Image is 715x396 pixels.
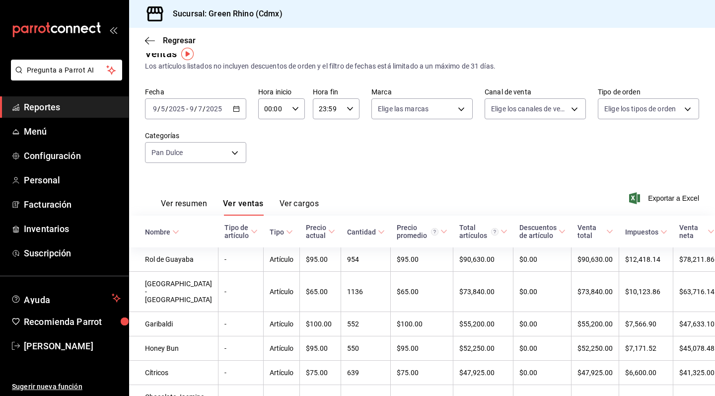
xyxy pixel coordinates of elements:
td: $73,840.00 [453,272,513,312]
td: Cítricos [129,361,218,385]
td: $0.00 [513,336,572,361]
td: $65.00 [300,272,341,312]
span: Suscripción [24,246,121,260]
td: $73,840.00 [572,272,619,312]
button: Ver ventas [223,199,264,216]
span: Venta total [577,224,613,239]
td: $95.00 [300,247,341,272]
div: navigation tabs [161,199,319,216]
td: 1136 [341,272,391,312]
td: Artículo [264,272,300,312]
div: Precio promedio [397,224,438,239]
td: $95.00 [300,336,341,361]
span: Configuración [24,149,121,162]
input: -- [198,105,203,113]
td: - [218,361,264,385]
td: $52,250.00 [572,336,619,361]
span: Precio actual [306,224,335,239]
div: Cantidad [347,228,376,236]
div: Precio actual [306,224,326,239]
img: Tooltip marker [181,48,194,60]
svg: El total artículos considera cambios de precios en los artículos así como costos adicionales por ... [491,228,499,236]
span: Cantidad [347,228,385,236]
td: Rol de Guayaba [129,247,218,272]
button: Pregunta a Parrot AI [11,60,122,80]
span: Pregunta a Parrot AI [27,65,107,76]
button: open_drawer_menu [109,26,117,34]
div: Total artículos [459,224,499,239]
button: Exportar a Excel [631,192,699,204]
td: $75.00 [391,361,453,385]
div: Tipo [270,228,284,236]
button: Ver resumen [161,199,207,216]
div: Nombre [145,228,170,236]
span: Impuestos [625,228,667,236]
td: $0.00 [513,247,572,272]
td: $0.00 [513,312,572,336]
div: Venta total [577,224,604,239]
td: $7,566.90 [619,312,673,336]
span: Pan Dulce [151,148,183,158]
td: $10,123.86 [619,272,673,312]
td: $52,250.00 [453,336,513,361]
td: 639 [341,361,391,385]
td: Artículo [264,361,300,385]
td: Honey Bun [129,336,218,361]
span: Venta neta [679,224,715,239]
span: Elige los canales de venta [491,104,568,114]
td: 954 [341,247,391,272]
td: $6,600.00 [619,361,673,385]
div: Tipo de artículo [224,224,249,239]
span: Tipo de artículo [224,224,258,239]
span: [PERSON_NAME] [24,339,121,353]
span: Elige los tipos de orden [604,104,676,114]
label: Categorías [145,132,246,139]
div: Descuentos de artículo [519,224,557,239]
span: Reportes [24,100,121,114]
input: ---- [206,105,222,113]
td: $47,925.00 [453,361,513,385]
span: Precio promedio [397,224,447,239]
td: $55,200.00 [572,312,619,336]
td: $0.00 [513,272,572,312]
span: Facturación [24,198,121,211]
label: Hora fin [313,88,359,95]
label: Canal de venta [485,88,586,95]
span: - [186,105,188,113]
td: - [218,336,264,361]
td: Garibaldi [129,312,218,336]
td: Artículo [264,336,300,361]
td: Artículo [264,247,300,272]
span: Inventarios [24,222,121,236]
button: Regresar [145,36,196,45]
span: Descuentos de artículo [519,224,566,239]
div: Los artículos listados no incluyen descuentos de orden y el filtro de fechas está limitado a un m... [145,61,699,72]
td: $47,925.00 [572,361,619,385]
label: Tipo de orden [598,88,699,95]
td: $95.00 [391,336,453,361]
span: Regresar [163,36,196,45]
div: Ventas [145,46,177,61]
span: Ayuda [24,292,108,304]
td: [GEOGRAPHIC_DATA] - [GEOGRAPHIC_DATA] [129,272,218,312]
span: Elige las marcas [378,104,429,114]
span: Menú [24,125,121,138]
button: Ver cargos [280,199,319,216]
td: $95.00 [391,247,453,272]
td: - [218,312,264,336]
span: Personal [24,173,121,187]
span: Nombre [145,228,179,236]
h3: Sucursal: Green Rhino (Cdmx) [165,8,283,20]
label: Hora inicio [258,88,305,95]
svg: Precio promedio = Total artículos / cantidad [431,228,438,236]
input: -- [189,105,194,113]
label: Fecha [145,88,246,95]
span: Sugerir nueva función [12,382,121,392]
input: -- [160,105,165,113]
input: -- [152,105,157,113]
input: ---- [168,105,185,113]
td: $90,630.00 [453,247,513,272]
span: Recomienda Parrot [24,315,121,328]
